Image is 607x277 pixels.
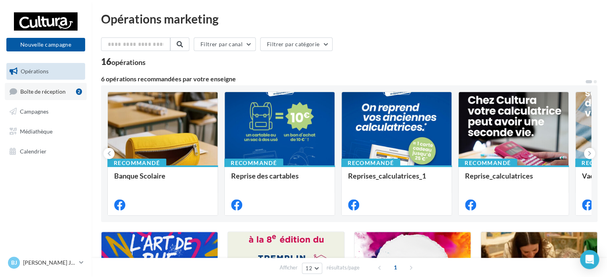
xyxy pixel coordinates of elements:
[389,261,402,274] span: 1
[76,88,82,95] div: 2
[20,108,49,115] span: Campagnes
[5,143,87,160] a: Calendrier
[20,128,53,135] span: Médiathèque
[224,159,283,167] div: Recommandé
[20,147,47,154] span: Calendrier
[114,172,211,188] div: Banque Scolaire
[21,68,49,75] span: Opérations
[280,264,298,271] span: Afficher
[327,264,360,271] span: résultats/page
[341,159,400,167] div: Recommandé
[5,83,87,100] a: Boîte de réception2
[107,159,166,167] div: Recommandé
[101,76,585,82] div: 6 opérations recommandées par votre enseigne
[6,255,85,270] a: BJ [PERSON_NAME] JALLIEU
[6,38,85,51] button: Nouvelle campagne
[111,59,146,66] div: opérations
[101,57,146,66] div: 16
[231,172,328,188] div: Reprise des cartables
[101,13,597,25] div: Opérations marketing
[5,103,87,120] a: Campagnes
[20,88,66,94] span: Boîte de réception
[11,259,17,267] span: BJ
[260,37,333,51] button: Filtrer par catégorie
[458,159,517,167] div: Recommandé
[194,37,256,51] button: Filtrer par canal
[348,172,445,188] div: Reprises_calculatrices_1
[465,172,562,188] div: Reprise_calculatrices
[5,123,87,140] a: Médiathèque
[580,250,599,269] div: Open Intercom Messenger
[305,265,312,271] span: 12
[23,259,76,267] p: [PERSON_NAME] JALLIEU
[5,63,87,80] a: Opérations
[302,263,322,274] button: 12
